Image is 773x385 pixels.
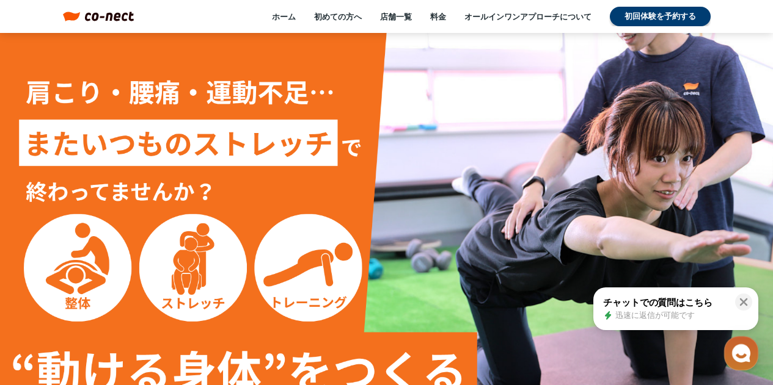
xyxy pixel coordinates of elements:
a: 店舗一覧 [380,11,412,22]
a: 料金 [430,11,446,22]
a: ホーム [272,11,296,22]
a: オールインワンアプローチについて [464,11,592,22]
a: 初めての方へ [314,11,362,22]
a: 初回体験を予約する [610,7,711,26]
